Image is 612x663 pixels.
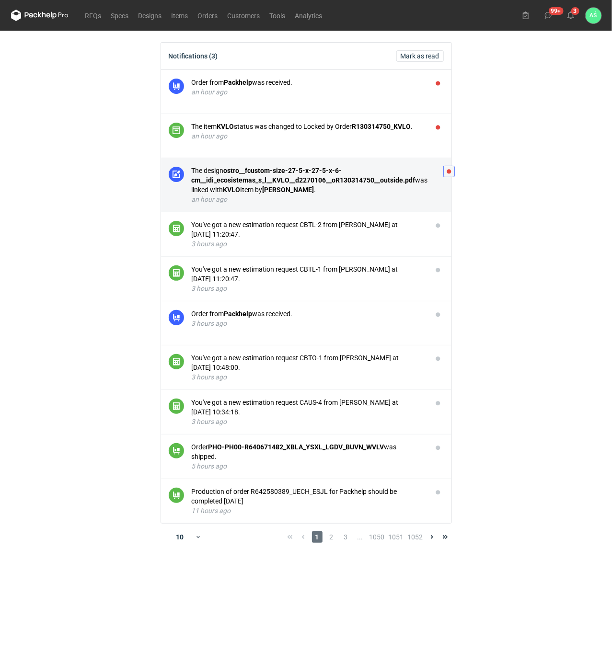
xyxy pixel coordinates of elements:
[192,166,436,204] button: The designostro__fcustom-size-27-5-x-27-5-x-6-cm__idi_ecosistemas_s_l__KVLO__d2270106__oR13031475...
[192,131,425,141] div: an hour ago
[192,264,425,284] div: You've got a new estimation request CBTL-1 from [PERSON_NAME] at [DATE] 11:20:47.
[223,10,265,21] a: Customers
[167,10,193,21] a: Items
[401,53,439,59] span: Mark as read
[192,166,436,194] div: The design was linked with Item by .
[370,531,385,543] span: 1050
[265,10,290,21] a: Tools
[192,167,416,184] strong: ostro__fcustom-size-27-5-x-27-5-x-6-cm__idi_ecosistemas_s_l__KVLO__d2270106__oR130314750__outside...
[355,531,366,543] span: ...
[192,442,425,471] button: OrderPHO-PH00-R640671482_XBLA_YSXL_LGDV_BUVN_WVLVwas shipped.5 hours ago
[192,319,425,328] div: 3 hours ago
[224,310,253,318] strong: Packhelp
[192,122,425,141] button: The itemKVLOstatus was changed to Locked by OrderR130314750_KVLO.an hour ago
[541,8,556,23] button: 99+
[192,194,436,204] div: an hour ago
[169,52,218,60] div: Notifications (3)
[586,8,601,23] div: Adrian Świerżewski
[224,79,253,86] strong: Packhelp
[192,398,425,426] button: You've got a new estimation request CAUS-4 from [PERSON_NAME] at [DATE] 10:34:18.3 hours ago
[81,10,106,21] a: RFQs
[290,10,327,21] a: Analytics
[192,78,425,97] button: Order fromPackhelpwas received.an hour ago
[192,284,425,293] div: 3 hours ago
[563,8,578,23] button: 3
[192,506,425,515] div: 11 hours ago
[192,220,425,249] button: You've got a new estimation request CBTL-2 from [PERSON_NAME] at [DATE] 11:20:47.3 hours ago
[192,78,425,87] div: Order from was received.
[193,10,223,21] a: Orders
[11,10,69,21] svg: Packhelp Pro
[326,531,337,543] span: 2
[389,531,404,543] span: 1051
[263,186,314,194] strong: [PERSON_NAME]
[192,487,425,515] button: Production of order R642580389_UECH_ESJL for Packhelp should be completed [DATE]11 hours ago
[192,398,425,417] div: You've got a new estimation request CAUS-4 from [PERSON_NAME] at [DATE] 10:34:18.
[341,531,351,543] span: 3
[192,220,425,239] div: You've got a new estimation request CBTL-2 from [PERSON_NAME] at [DATE] 11:20:47.
[192,264,425,293] button: You've got a new estimation request CBTL-1 from [PERSON_NAME] at [DATE] 11:20:47.3 hours ago
[217,123,234,130] strong: KVLO
[192,309,425,328] button: Order fromPackhelpwas received.3 hours ago
[312,531,323,543] span: 1
[192,461,425,471] div: 5 hours ago
[192,442,425,461] div: Order was shipped.
[192,239,425,249] div: 3 hours ago
[192,417,425,426] div: 3 hours ago
[352,123,411,130] strong: R130314750_KVLO
[208,443,384,451] strong: PHO-PH00-R640671482_XBLA_YSXL_LGDV_BUVN_WVLV
[396,50,444,62] button: Mark as read
[106,10,134,21] a: Specs
[192,372,425,382] div: 3 hours ago
[408,531,423,543] span: 1052
[164,530,196,544] div: 10
[192,353,425,382] button: You've got a new estimation request CBTO-1 from [PERSON_NAME] at [DATE] 10:48:00.3 hours ago
[223,186,241,194] strong: KVLO
[134,10,167,21] a: Designs
[192,487,425,506] div: Production of order R642580389_UECH_ESJL for Packhelp should be completed [DATE]
[586,8,601,23] button: AŚ
[192,353,425,372] div: You've got a new estimation request CBTO-1 from [PERSON_NAME] at [DATE] 10:48:00.
[192,87,425,97] div: an hour ago
[192,122,425,131] div: The item status was changed to Locked by Order .
[192,309,425,319] div: Order from was received.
